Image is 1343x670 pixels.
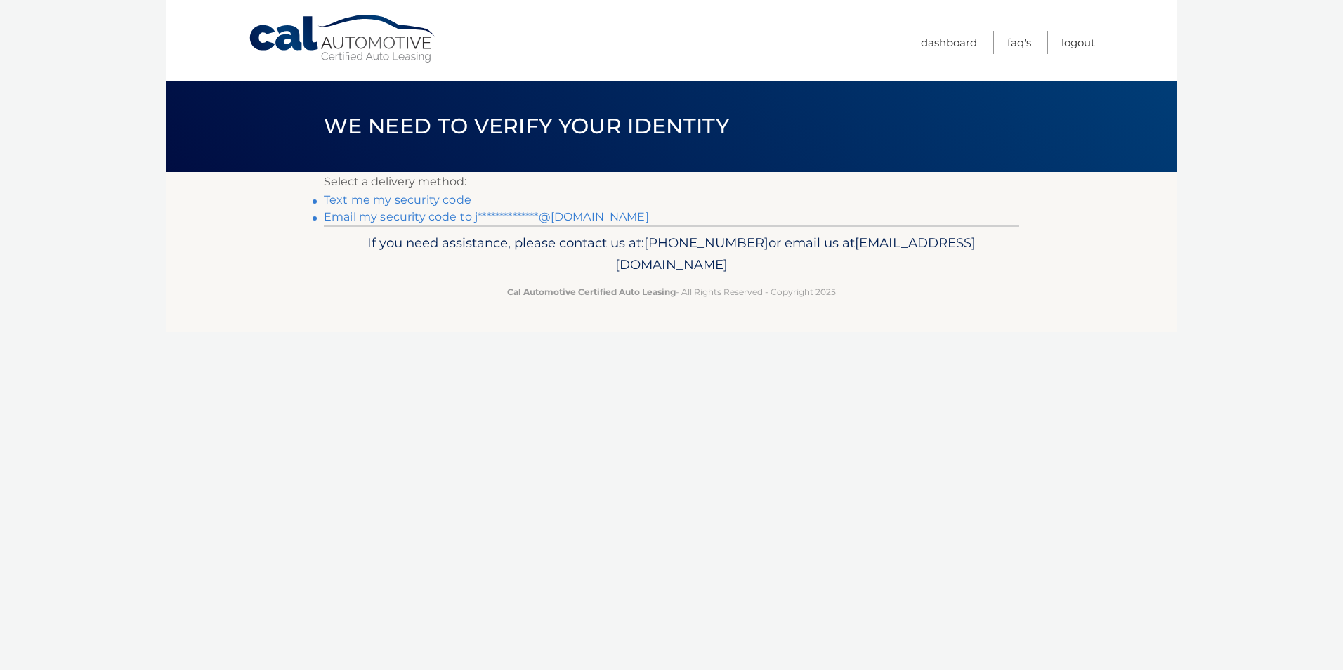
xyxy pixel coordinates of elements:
[333,284,1010,299] p: - All Rights Reserved - Copyright 2025
[507,287,676,297] strong: Cal Automotive Certified Auto Leasing
[248,14,438,64] a: Cal Automotive
[1061,31,1095,54] a: Logout
[644,235,768,251] span: [PHONE_NUMBER]
[324,172,1019,192] p: Select a delivery method:
[324,113,729,139] span: We need to verify your identity
[1007,31,1031,54] a: FAQ's
[333,232,1010,277] p: If you need assistance, please contact us at: or email us at
[324,193,471,206] a: Text me my security code
[921,31,977,54] a: Dashboard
